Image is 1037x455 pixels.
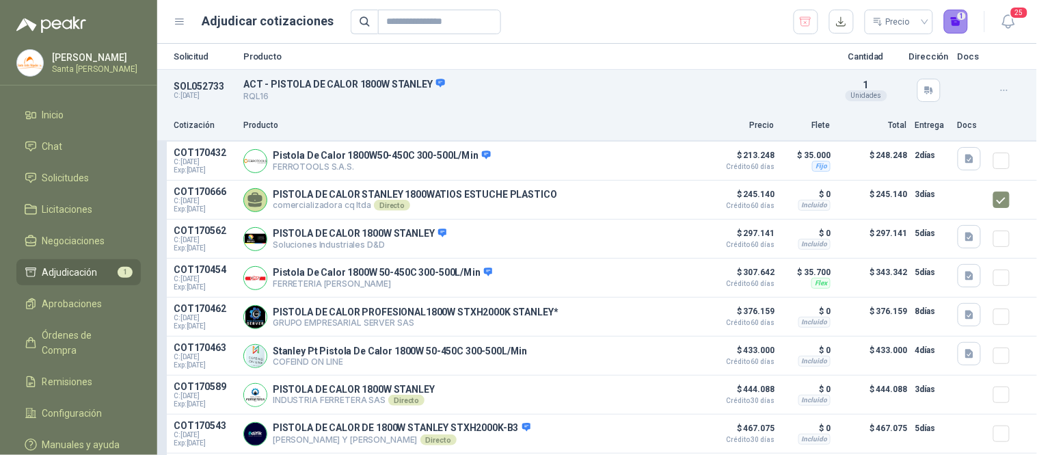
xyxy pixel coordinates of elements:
p: $ 343.342 [839,264,907,291]
p: PISTOLA DE CALOR 1800W STANLEY [273,384,435,395]
p: Flete [783,119,831,132]
a: Aprobaciones [16,291,141,317]
div: Incluido [798,356,831,367]
p: Producto [243,52,824,61]
p: $ 35.700 [783,264,831,281]
p: Dirección [908,52,950,61]
p: SOL052733 [174,81,235,92]
span: Órdenes de Compra [42,328,128,358]
span: Inicio [42,107,64,122]
div: Incluido [798,239,831,250]
p: $ 376.159 [706,303,775,326]
h1: Adjudicar cotizaciones [202,12,334,31]
p: 3 días [915,381,950,398]
p: C: [DATE] [174,92,235,100]
span: Crédito 60 días [706,359,775,365]
span: Licitaciones [42,202,93,217]
div: Flex [811,278,831,289]
div: Directo [388,395,425,406]
p: COT170589 [174,381,235,392]
img: Company Logo [244,306,267,328]
p: Docs [958,52,985,61]
span: Chat [42,139,63,154]
p: [PERSON_NAME] [52,53,137,62]
img: Company Logo [244,267,267,289]
p: $ 297.141 [839,225,907,252]
span: Crédito 60 días [706,242,775,248]
p: GRUPO EMPRESARIAL SERVER SAS [273,317,558,328]
span: Aprobaciones [42,296,103,311]
button: 1 [944,10,969,34]
img: Company Logo [244,423,267,445]
div: Fijo [812,161,831,172]
span: Exp: [DATE] [174,322,235,330]
p: COT170543 [174,420,235,431]
p: Pistola De Calor 1800W50-450C 300-500L/Min [273,150,491,162]
p: $ 467.075 [706,420,775,443]
span: Manuales y ayuda [42,437,120,452]
p: INDUSTRIA FERRETERA SAS [273,395,435,406]
p: $ 213.248 [706,147,775,170]
p: PISTOLA DE CALOR 1800W STANLEY [273,228,446,240]
p: PISTOLA DE CALOR PROFESIONAL1800W STXH2000K STANLEY* [273,307,558,317]
span: Exp: [DATE] [174,205,235,213]
p: $ 467.075 [839,420,907,447]
span: C: [DATE] [174,275,235,283]
div: Precio [873,12,913,32]
p: Pistola De Calor 1800W 50-450C 300-500L/Min [273,267,492,279]
div: Directo [420,434,457,445]
span: 25 [1010,6,1029,19]
p: Cotización [174,119,235,132]
button: 25 [996,10,1021,34]
p: $ 433.000 [706,342,775,365]
p: $ 307.642 [706,264,775,287]
p: Producto [243,119,698,132]
p: $ 0 [783,225,831,242]
p: COT170463 [174,342,235,353]
span: Crédito 60 días [706,320,775,326]
p: Solicitud [174,52,235,61]
a: Adjudicación1 [16,259,141,285]
span: Adjudicación [42,265,98,280]
span: 1 [863,79,869,90]
p: COT170562 [174,225,235,236]
p: COT170454 [174,264,235,275]
a: Configuración [16,400,141,426]
img: Company Logo [244,228,267,250]
img: Company Logo [244,150,267,172]
p: $ 376.159 [839,303,907,330]
span: C: [DATE] [174,392,235,400]
a: Chat [16,133,141,159]
p: $ 35.000 [783,147,831,164]
span: Configuración [42,406,103,421]
p: ACT - PISTOLA DE CALOR 1800W STANLEY [243,78,824,90]
span: Crédito 60 días [706,164,775,170]
p: comercializadora cq ltda [273,200,557,211]
img: Company Logo [244,345,267,367]
p: PISTOLA DE CALOR STANLEY 1800WATIOS ESTUCHE PLASTICO [273,189,557,200]
span: C: [DATE] [174,236,235,244]
span: C: [DATE] [174,158,235,166]
p: Total [839,119,907,132]
span: Negociaciones [42,233,105,248]
p: RQL16 [243,90,824,103]
a: Negociaciones [16,228,141,254]
div: Directo [374,200,410,211]
span: Remisiones [42,374,93,389]
p: 3 días [915,186,950,203]
p: 8 días [915,303,950,320]
div: Incluido [798,200,831,211]
span: C: [DATE] [174,197,235,205]
p: [PERSON_NAME] Y [PERSON_NAME] [273,434,530,445]
p: Cantidad [832,52,900,61]
p: $ 245.140 [706,186,775,209]
span: Exp: [DATE] [174,166,235,174]
a: Órdenes de Compra [16,322,141,363]
p: 5 días [915,264,950,281]
span: Crédito 30 días [706,437,775,443]
span: Exp: [DATE] [174,283,235,291]
span: C: [DATE] [174,314,235,322]
p: PISTOLA DE CALOR DE 1800W STANLEY STXH2000K-B3 [273,422,530,434]
p: $ 0 [783,381,831,398]
span: Solicitudes [42,170,90,185]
